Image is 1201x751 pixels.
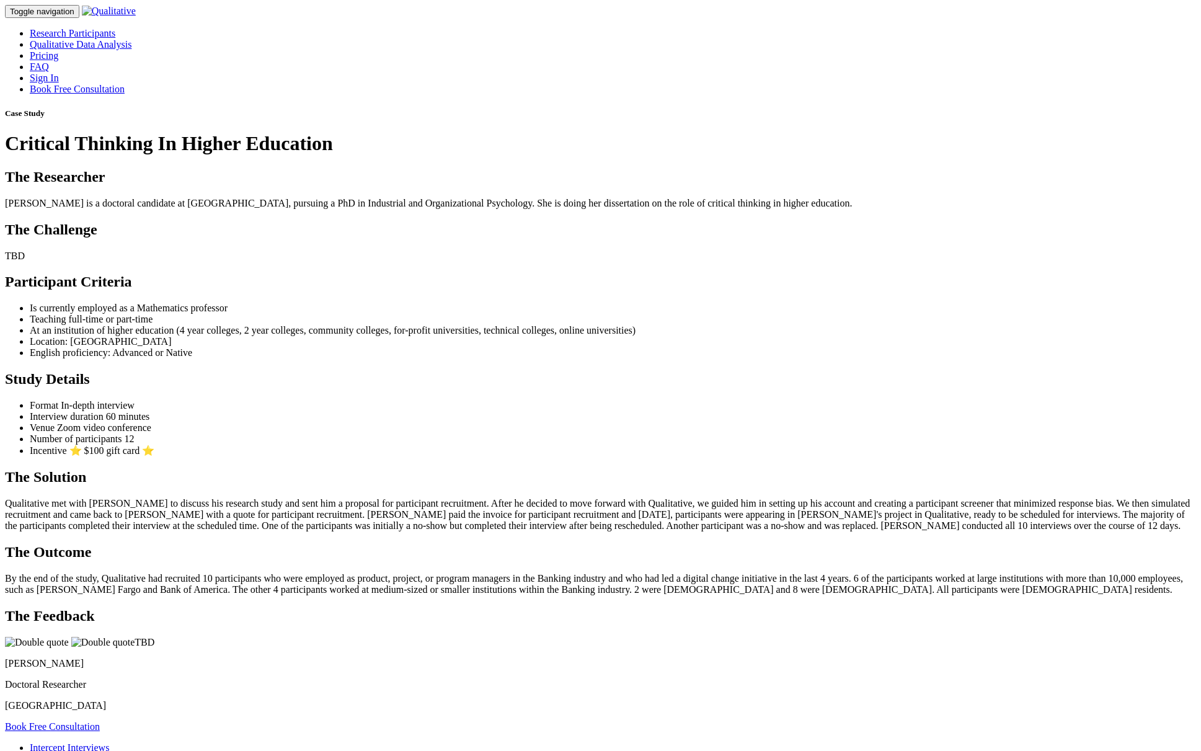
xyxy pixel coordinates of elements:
span: Number of participants [30,433,122,444]
p: By the end of the study, Qualitative had recruited 10 participants who were employed as product, ... [5,573,1196,595]
h2: The Solution [5,469,1196,486]
span: Zoom video conference [57,422,151,433]
span: 60 minutes [106,411,150,422]
p: [PERSON_NAME] is a doctoral candidate at [GEOGRAPHIC_DATA], pursuing a PhD in Industrial and Orga... [5,198,1196,209]
h2: Participant Criteria [5,273,1196,290]
li: English proficiency: Advanced or Native [30,347,1196,358]
a: Book Free Consultation [30,84,125,94]
span: 12 [124,433,134,444]
span: Format [30,400,58,411]
span: ⭐ $100 gift card ⭐ [69,445,155,456]
h2: The Outcome [5,544,1196,561]
p: TBD [5,637,1196,648]
span: Incentive [30,445,67,456]
img: Double quote [5,637,69,648]
p: Doctoral Researcher [5,679,1196,690]
iframe: Chat Widget [1139,691,1201,751]
span: Interview duration [30,411,104,422]
h2: The Researcher [5,169,1196,185]
li: Location: [GEOGRAPHIC_DATA] [30,336,1196,347]
a: FAQ [30,61,49,72]
p: [PERSON_NAME] [5,658,1196,669]
a: Sign In [30,73,59,83]
span: In-depth interview [61,400,135,411]
a: Research Participants [30,28,115,38]
a: Qualitative Data Analysis [30,39,131,50]
span: Venue [30,422,55,433]
a: Pricing [30,50,58,61]
a: Book Free Consultation [5,721,100,732]
li: At an institution of higher education (4 year colleges, 2 year colleges, community colleges, for-... [30,325,1196,336]
h5: Case Study [5,109,1196,118]
p: Qualitative met with [PERSON_NAME] to discuss his research study and sent him a proposal for part... [5,498,1196,531]
p: TBD [5,251,1196,262]
h2: The Feedback [5,608,1196,624]
li: Is currently employed as a Mathematics professor [30,303,1196,314]
p: [GEOGRAPHIC_DATA] [5,700,1196,711]
button: Toggle navigation [5,5,79,18]
h2: The Challenge [5,221,1196,238]
h1: Critical Thinking In Higher Education [5,132,1196,155]
li: Teaching full-time or part-time [30,314,1196,325]
img: Double quote [71,637,135,648]
img: Qualitative [82,6,136,17]
h2: Study Details [5,371,1196,388]
span: Toggle navigation [10,7,74,16]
